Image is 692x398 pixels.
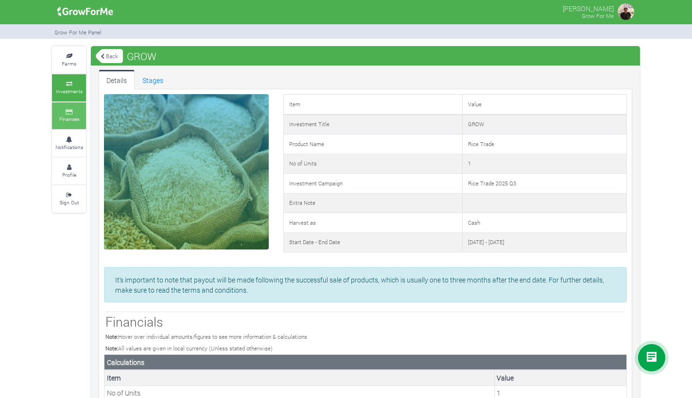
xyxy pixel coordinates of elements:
td: Rice Trade 2025 Q3 [462,174,626,194]
td: Item [283,95,462,115]
a: Back [96,48,123,64]
td: GROW [462,115,626,134]
small: Notifications [55,144,83,150]
a: Investments [52,74,86,101]
small: Hover over individual amounts/figures to see more information & calculations [105,333,307,340]
b: Value [497,373,514,382]
a: Details [99,70,135,89]
td: Value [462,95,626,115]
a: Profile [52,158,86,184]
small: Profile [62,171,76,178]
img: growforme image [616,2,636,21]
b: Note: [105,345,118,352]
a: Notifications [52,130,86,157]
small: Grow For Me Panel [54,29,102,36]
small: All values are given in local currency (Unless stated otherwise) [105,345,273,352]
img: growforme image [54,2,117,21]
td: Start Date - End Date [283,232,462,252]
small: Finances [59,116,79,122]
td: Product Name [283,134,462,154]
p: [PERSON_NAME] [563,2,614,14]
a: Finances [52,102,86,129]
p: It's important to note that payout will be made following the successful sale of products, which ... [115,275,616,295]
a: Sign Out [52,185,86,212]
span: GROW [124,47,159,66]
small: Grow For Me [582,12,614,19]
a: Stages [135,70,171,89]
th: Calculations [104,355,627,370]
td: Harvest as [283,213,462,233]
b: Note: [105,333,118,340]
small: Farms [62,60,76,67]
td: Investment Title [283,115,462,134]
td: 1 [462,154,626,174]
small: Sign Out [60,199,79,206]
td: Cash [462,213,626,233]
small: Investments [56,88,83,95]
td: Rice Trade [462,134,626,154]
td: Investment Campaign [283,174,462,194]
td: Extra Note [283,193,462,213]
h3: Financials [105,314,625,330]
b: Item [107,373,121,382]
td: [DATE] - [DATE] [462,232,626,252]
td: No of Units [283,154,462,174]
a: Farms [52,47,86,73]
